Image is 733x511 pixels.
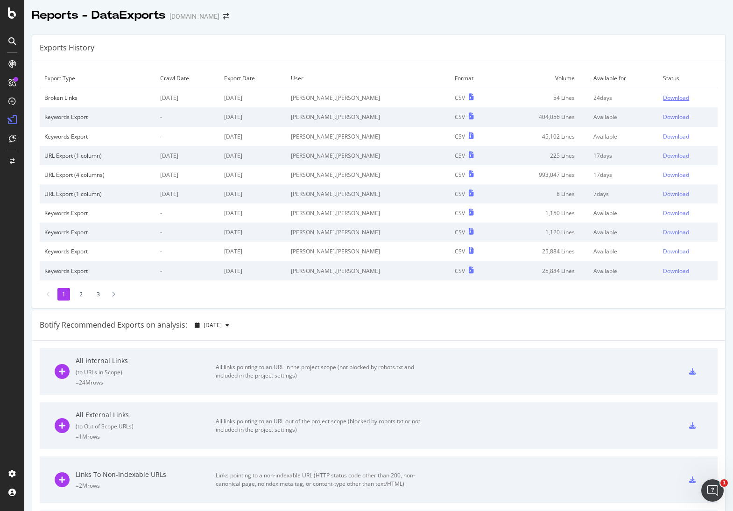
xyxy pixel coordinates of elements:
[663,94,689,102] div: Download
[219,223,286,242] td: [DATE]
[219,203,286,223] td: [DATE]
[155,223,219,242] td: -
[286,88,450,108] td: [PERSON_NAME].[PERSON_NAME]
[498,107,589,126] td: 404,056 Lines
[455,209,465,217] div: CSV
[498,203,589,223] td: 1,150 Lines
[76,410,216,420] div: All External Links
[689,368,696,375] div: csv-export
[223,13,229,20] div: arrow-right-arrow-left
[44,247,151,255] div: Keywords Export
[689,422,696,429] div: csv-export
[155,165,219,184] td: [DATE]
[44,267,151,275] div: Keywords Export
[663,113,713,121] a: Download
[701,479,724,502] iframe: Intercom live chat
[32,7,166,23] div: Reports - DataExports
[169,12,219,21] div: [DOMAIN_NAME]
[663,190,713,198] a: Download
[76,378,216,386] div: = 24M rows
[76,482,216,490] div: = 2M rows
[593,113,654,121] div: Available
[286,165,450,184] td: [PERSON_NAME].[PERSON_NAME]
[219,261,286,280] td: [DATE]
[663,171,713,179] a: Download
[155,69,219,88] td: Crawl Date
[663,152,713,160] a: Download
[40,42,94,53] div: Exports History
[663,228,713,236] a: Download
[498,127,589,146] td: 45,102 Lines
[498,165,589,184] td: 993,047 Lines
[57,288,70,301] li: 1
[663,190,689,198] div: Download
[44,209,151,217] div: Keywords Export
[191,318,233,333] button: [DATE]
[204,321,222,329] span: 2025 Sep. 15th
[286,203,450,223] td: [PERSON_NAME].[PERSON_NAME]
[286,184,450,203] td: [PERSON_NAME].[PERSON_NAME]
[44,171,151,179] div: URL Export (4 columns)
[286,69,450,88] td: User
[40,320,187,330] div: Botify Recommended Exports on analysis:
[663,133,689,140] div: Download
[76,368,216,376] div: ( to URLs in Scope )
[455,267,465,275] div: CSV
[40,69,155,88] td: Export Type
[75,288,87,301] li: 2
[720,479,728,487] span: 1
[219,127,286,146] td: [DATE]
[219,242,286,261] td: [DATE]
[663,94,713,102] a: Download
[663,133,713,140] a: Download
[663,267,689,275] div: Download
[44,228,151,236] div: Keywords Export
[44,152,151,160] div: URL Export (1 column)
[219,107,286,126] td: [DATE]
[216,417,426,434] div: All links pointing to an URL out of the project scope (blocked by robots.txt or not included in t...
[593,228,654,236] div: Available
[589,146,659,165] td: 17 days
[219,69,286,88] td: Export Date
[663,209,689,217] div: Download
[593,133,654,140] div: Available
[155,146,219,165] td: [DATE]
[498,242,589,261] td: 25,884 Lines
[44,190,151,198] div: URL Export (1 column)
[455,152,465,160] div: CSV
[455,113,465,121] div: CSV
[76,356,216,365] div: All Internal Links
[216,471,426,488] div: Links pointing to a non-indexable URL (HTTP status code other than 200, non-canonical page, noind...
[286,242,450,261] td: [PERSON_NAME].[PERSON_NAME]
[593,209,654,217] div: Available
[216,363,426,380] div: All links pointing to an URL in the project scope (not blocked by robots.txt and included in the ...
[663,209,713,217] a: Download
[498,69,589,88] td: Volume
[44,94,151,102] div: Broken Links
[44,113,151,121] div: Keywords Export
[155,88,219,108] td: [DATE]
[589,165,659,184] td: 17 days
[663,228,689,236] div: Download
[658,69,718,88] td: Status
[155,242,219,261] td: -
[76,433,216,441] div: = 1M rows
[589,69,659,88] td: Available for
[455,133,465,140] div: CSV
[455,228,465,236] div: CSV
[286,146,450,165] td: [PERSON_NAME].[PERSON_NAME]
[155,184,219,203] td: [DATE]
[663,113,689,121] div: Download
[498,261,589,280] td: 25,884 Lines
[498,146,589,165] td: 225 Lines
[219,165,286,184] td: [DATE]
[455,190,465,198] div: CSV
[286,261,450,280] td: [PERSON_NAME].[PERSON_NAME]
[663,171,689,179] div: Download
[455,171,465,179] div: CSV
[455,94,465,102] div: CSV
[589,88,659,108] td: 24 days
[498,223,589,242] td: 1,120 Lines
[593,247,654,255] div: Available
[498,184,589,203] td: 8 Lines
